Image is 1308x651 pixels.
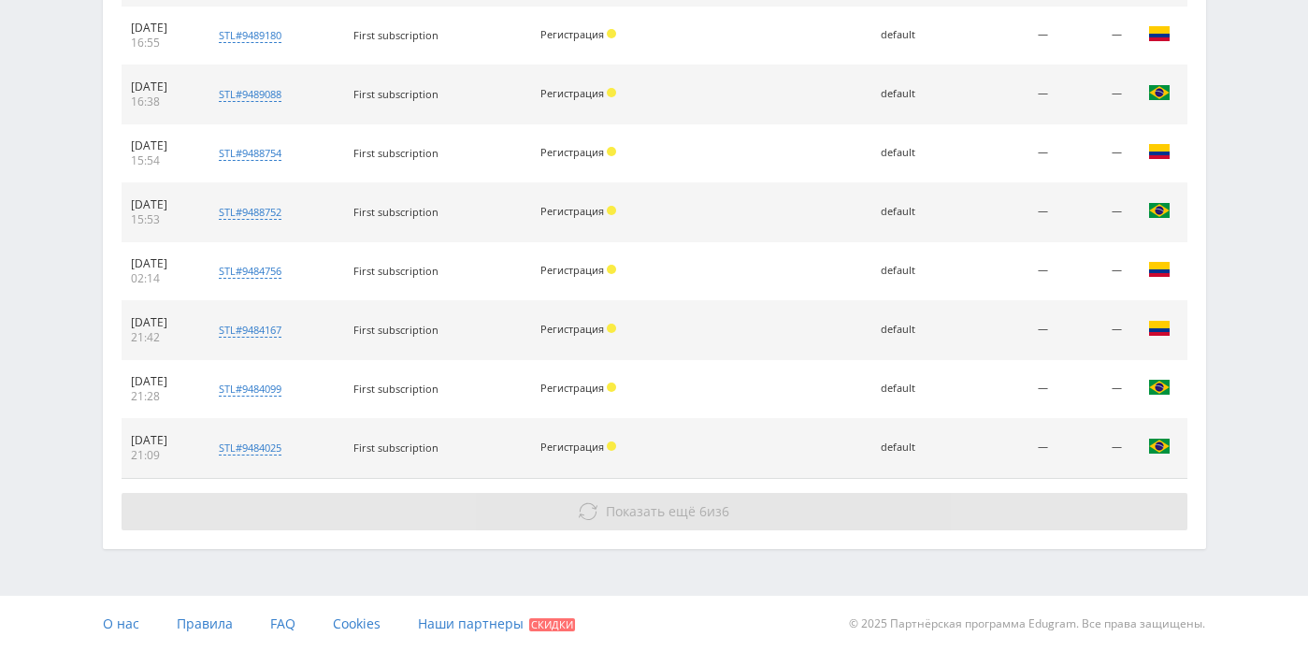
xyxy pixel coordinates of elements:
span: Холд [607,88,616,97]
div: [DATE] [131,315,193,330]
span: FAQ [270,615,295,632]
td: — [1057,301,1131,360]
span: First subscription [353,441,438,455]
span: Показать ещё [606,502,696,520]
td: — [953,242,1057,301]
span: 6 [722,502,729,520]
button: Показать ещё 6из6 [122,493,1187,530]
td: — [1057,7,1131,65]
div: [DATE] [131,80,193,94]
span: Холд [607,324,616,333]
span: Регистрация [540,86,604,100]
div: default [881,441,943,454]
span: из [606,502,729,520]
span: First subscription [353,382,438,396]
span: First subscription [353,87,438,101]
td: — [1057,360,1131,419]
div: default [881,147,943,159]
span: Холд [607,441,616,451]
div: [DATE] [131,138,193,153]
td: — [1057,124,1131,183]
span: Регистрация [540,145,604,159]
div: stl#9484756 [219,264,281,279]
span: О нас [103,615,139,632]
img: col.png [1148,317,1171,340]
div: 16:38 [131,94,193,109]
div: default [881,265,943,277]
td: — [953,65,1057,124]
td: — [1057,242,1131,301]
div: 16:55 [131,36,193,51]
td: — [953,7,1057,65]
div: default [881,324,943,336]
span: First subscription [353,323,438,337]
div: stl#9489088 [219,87,281,102]
div: 21:42 [131,330,193,345]
span: Правила [177,615,233,632]
div: 21:09 [131,448,193,463]
div: stl#9484167 [219,323,281,338]
div: [DATE] [131,433,193,448]
img: bra.png [1148,81,1171,104]
div: [DATE] [131,197,193,212]
img: bra.png [1148,435,1171,457]
span: Наши партнеры [418,615,524,632]
span: Регистрация [540,263,604,277]
span: 6 [699,502,707,520]
img: bra.png [1148,376,1171,398]
span: Холд [607,206,616,215]
span: Cookies [333,615,381,632]
div: 21:28 [131,389,193,404]
div: 15:54 [131,153,193,168]
div: 15:53 [131,212,193,227]
span: Холд [607,383,616,392]
span: Регистрация [540,204,604,218]
div: default [881,206,943,218]
div: stl#9488754 [219,146,281,161]
div: [DATE] [131,256,193,271]
span: Регистрация [540,440,604,454]
span: First subscription [353,28,438,42]
span: Скидки [529,618,575,631]
div: 02:14 [131,271,193,286]
img: bra.png [1148,199,1171,222]
img: col.png [1148,258,1171,281]
span: Холд [607,265,616,274]
img: col.png [1148,140,1171,163]
td: — [953,124,1057,183]
td: — [1057,419,1131,478]
td: — [1057,183,1131,242]
td: — [953,183,1057,242]
div: default [881,29,943,41]
td: — [953,360,1057,419]
span: Регистрация [540,381,604,395]
span: Регистрация [540,27,604,41]
td: — [953,419,1057,478]
div: stl#9484025 [219,441,281,456]
div: stl#9484099 [219,382,281,397]
span: First subscription [353,205,438,219]
span: First subscription [353,264,438,278]
td: — [953,301,1057,360]
div: stl#9488752 [219,205,281,220]
div: default [881,88,943,100]
div: [DATE] [131,374,193,389]
div: default [881,383,943,395]
div: [DATE] [131,21,193,36]
span: Холд [607,29,616,38]
span: Регистрация [540,322,604,336]
span: Холд [607,147,616,156]
img: col.png [1148,22,1171,45]
span: First subscription [353,146,438,160]
div: stl#9489180 [219,28,281,43]
td: — [1057,65,1131,124]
